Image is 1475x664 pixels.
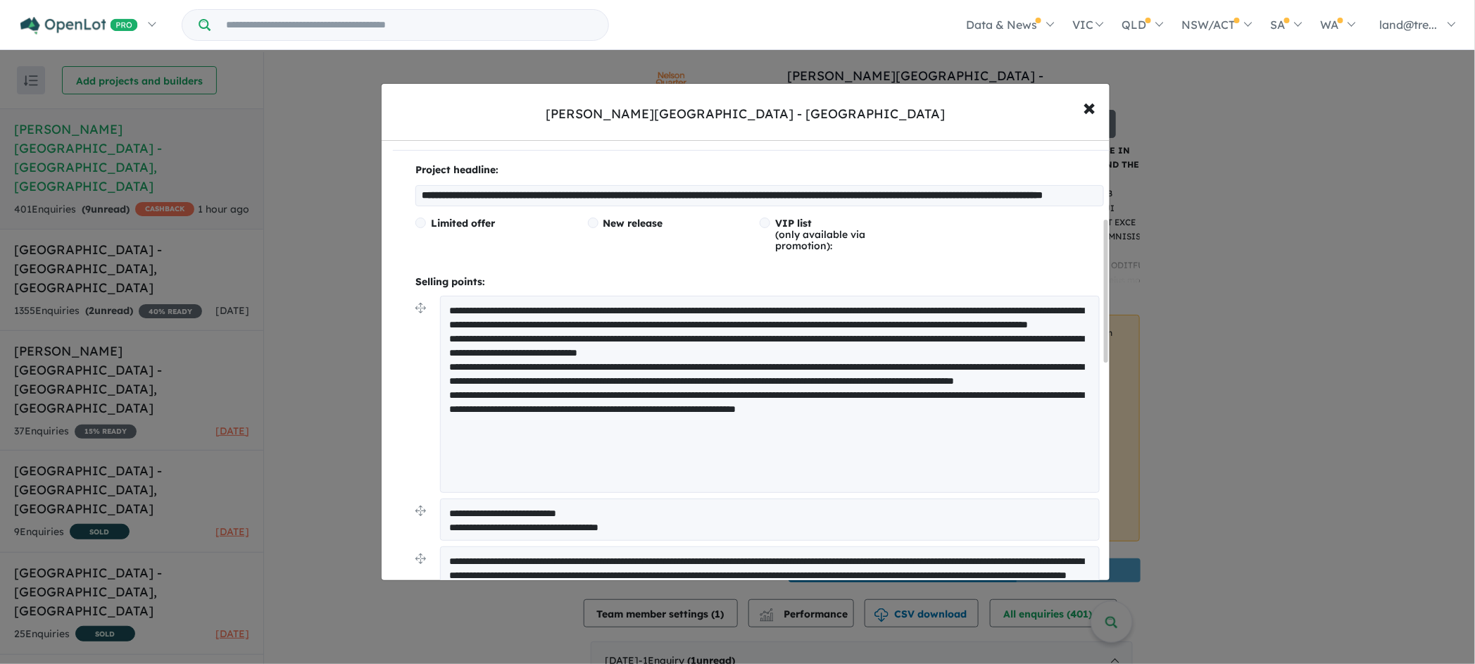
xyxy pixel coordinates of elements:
[546,105,946,123] div: [PERSON_NAME][GEOGRAPHIC_DATA] - [GEOGRAPHIC_DATA]
[415,553,426,564] img: drag.svg
[415,506,426,516] img: drag.svg
[775,217,865,252] span: (only available via promotion):
[415,274,1104,291] p: Selling points:
[775,217,812,230] span: VIP list
[415,303,426,313] img: drag.svg
[1380,18,1438,32] span: land@tre...
[213,10,605,40] input: Try estate name, suburb, builder or developer
[20,17,138,35] img: Openlot PRO Logo White
[603,217,663,230] span: New release
[1083,92,1096,122] span: ×
[415,162,1104,179] p: Project headline:
[431,217,495,230] span: Limited offer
